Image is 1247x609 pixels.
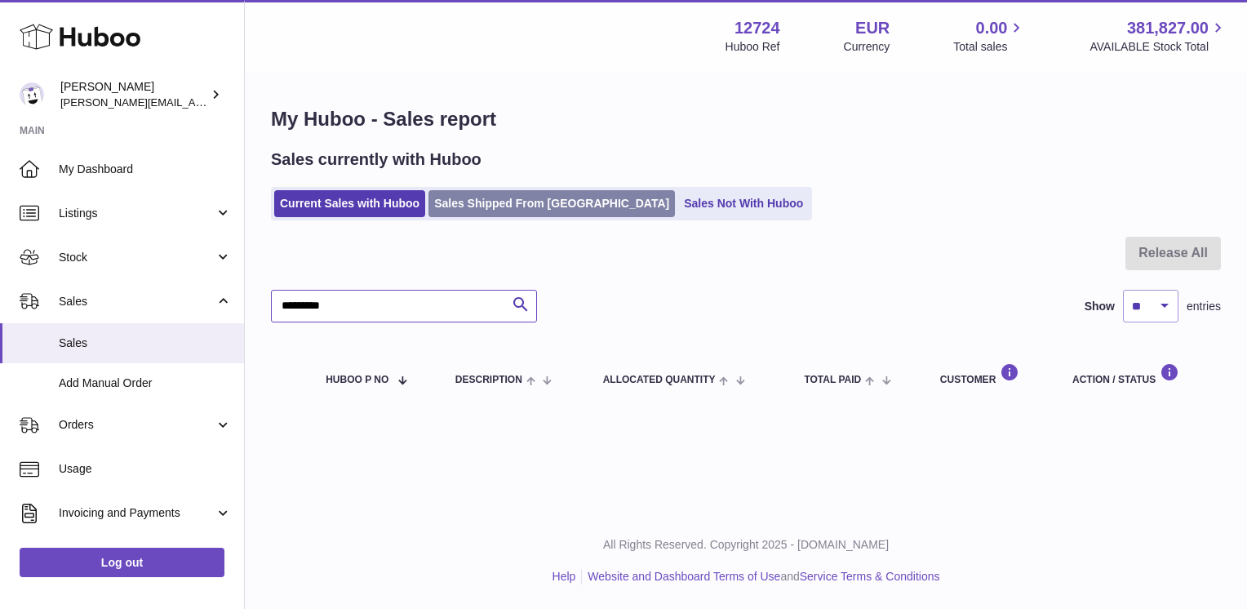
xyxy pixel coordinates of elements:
strong: 12724 [734,17,780,39]
div: Customer [940,363,1040,385]
span: Huboo P no [326,375,388,385]
span: ALLOCATED Quantity [603,375,716,385]
a: Service Terms & Conditions [800,570,940,583]
a: Website and Dashboard Terms of Use [588,570,780,583]
span: Stock [59,250,215,265]
span: Orders [59,417,215,433]
div: Action / Status [1072,363,1205,385]
span: My Dashboard [59,162,232,177]
span: Add Manual Order [59,376,232,391]
h1: My Huboo - Sales report [271,106,1221,132]
a: 381,827.00 AVAILABLE Stock Total [1089,17,1227,55]
a: Help [552,570,576,583]
a: 0.00 Total sales [953,17,1026,55]
span: Usage [59,461,232,477]
span: entries [1187,299,1221,314]
span: Total paid [804,375,861,385]
a: Log out [20,548,224,577]
span: Sales [59,336,232,351]
span: Listings [59,206,215,221]
span: Total sales [953,39,1026,55]
span: 0.00 [976,17,1008,39]
div: Huboo Ref [726,39,780,55]
span: [PERSON_NAME][EMAIL_ADDRESS][DOMAIN_NAME] [60,96,327,109]
span: AVAILABLE Stock Total [1089,39,1227,55]
span: Description [455,375,522,385]
a: Sales Not With Huboo [678,190,809,217]
span: 381,827.00 [1127,17,1209,39]
h2: Sales currently with Huboo [271,149,481,171]
div: [PERSON_NAME] [60,79,207,110]
strong: EUR [855,17,890,39]
p: All Rights Reserved. Copyright 2025 - [DOMAIN_NAME] [258,537,1234,553]
label: Show [1085,299,1115,314]
a: Sales Shipped From [GEOGRAPHIC_DATA] [428,190,675,217]
li: and [582,569,939,585]
a: Current Sales with Huboo [274,190,425,217]
div: Currency [844,39,890,55]
span: Invoicing and Payments [59,505,215,521]
img: sebastian@ffern.co [20,82,44,107]
span: Sales [59,294,215,309]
